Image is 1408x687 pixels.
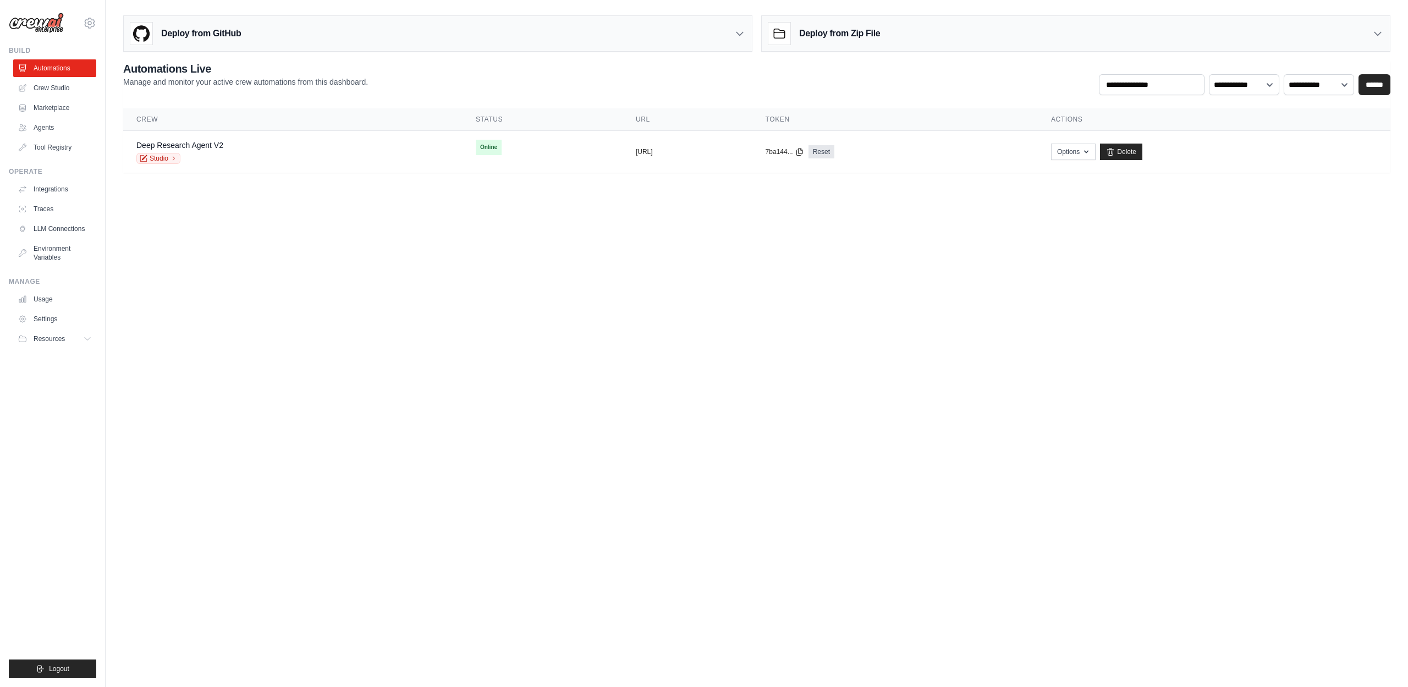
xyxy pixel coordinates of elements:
[9,277,96,286] div: Manage
[13,310,96,328] a: Settings
[136,153,180,164] a: Studio
[766,147,804,156] button: 7ba144...
[1100,144,1142,160] a: Delete
[809,145,834,158] a: Reset
[123,108,463,131] th: Crew
[136,141,223,150] a: Deep Research Agent V2
[9,167,96,176] div: Operate
[1038,108,1390,131] th: Actions
[13,59,96,77] a: Automations
[13,79,96,97] a: Crew Studio
[463,108,623,131] th: Status
[13,119,96,136] a: Agents
[49,664,69,673] span: Logout
[9,13,64,34] img: Logo
[161,27,241,40] h3: Deploy from GitHub
[13,220,96,238] a: LLM Connections
[34,334,65,343] span: Resources
[13,99,96,117] a: Marketplace
[623,108,752,131] th: URL
[13,139,96,156] a: Tool Registry
[13,180,96,198] a: Integrations
[9,46,96,55] div: Build
[13,290,96,308] a: Usage
[752,108,1038,131] th: Token
[799,27,880,40] h3: Deploy from Zip File
[476,140,502,155] span: Online
[13,330,96,348] button: Resources
[9,659,96,678] button: Logout
[1051,144,1096,160] button: Options
[13,200,96,218] a: Traces
[13,240,96,266] a: Environment Variables
[123,61,368,76] h2: Automations Live
[130,23,152,45] img: GitHub Logo
[123,76,368,87] p: Manage and monitor your active crew automations from this dashboard.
